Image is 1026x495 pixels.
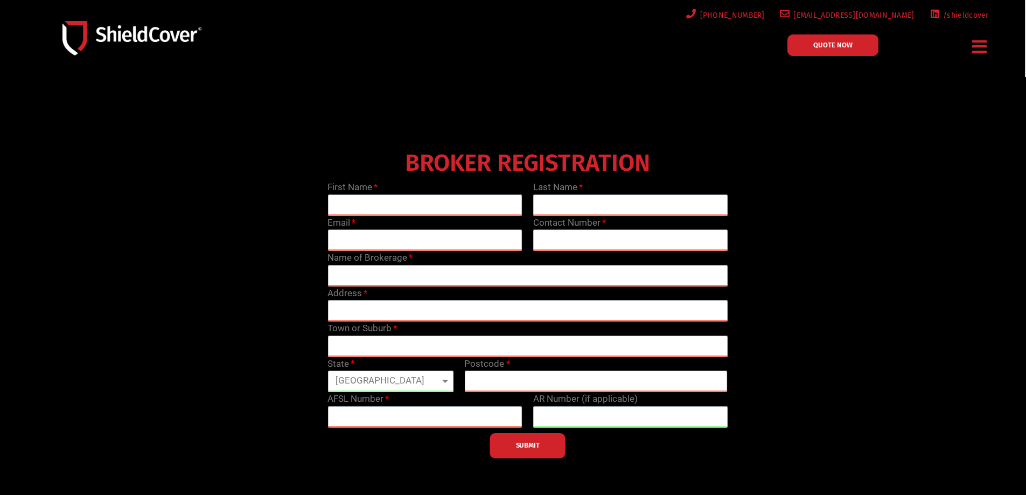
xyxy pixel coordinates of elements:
[533,392,638,406] label: AR Number (if applicable)
[327,357,354,371] label: State
[464,357,509,371] label: Postcode
[322,157,733,170] h4: BROKER REGISTRATION
[327,251,413,265] label: Name of Brokerage
[813,41,853,48] span: QUOTE NOW
[696,9,765,22] span: [PHONE_NUMBER]
[327,392,389,406] label: AFSL Number
[327,287,367,301] label: Address
[490,433,566,458] button: SUBMIT
[516,444,540,447] span: SUBMIT
[927,9,989,22] a: /shieldcover
[968,34,992,59] div: Menu Toggle
[778,9,915,22] a: [EMAIL_ADDRESS][DOMAIN_NAME]
[327,322,397,336] label: Town or Suburb
[787,34,878,56] a: QUOTE NOW
[533,216,606,230] label: Contact Number
[327,216,355,230] label: Email
[533,180,583,194] label: Last Name
[684,9,765,22] a: [PHONE_NUMBER]
[790,9,914,22] span: [EMAIL_ADDRESS][DOMAIN_NAME]
[62,21,201,55] img: Shield-Cover-Underwriting-Australia-logo-full
[939,9,989,22] span: /shieldcover
[327,180,378,194] label: First Name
